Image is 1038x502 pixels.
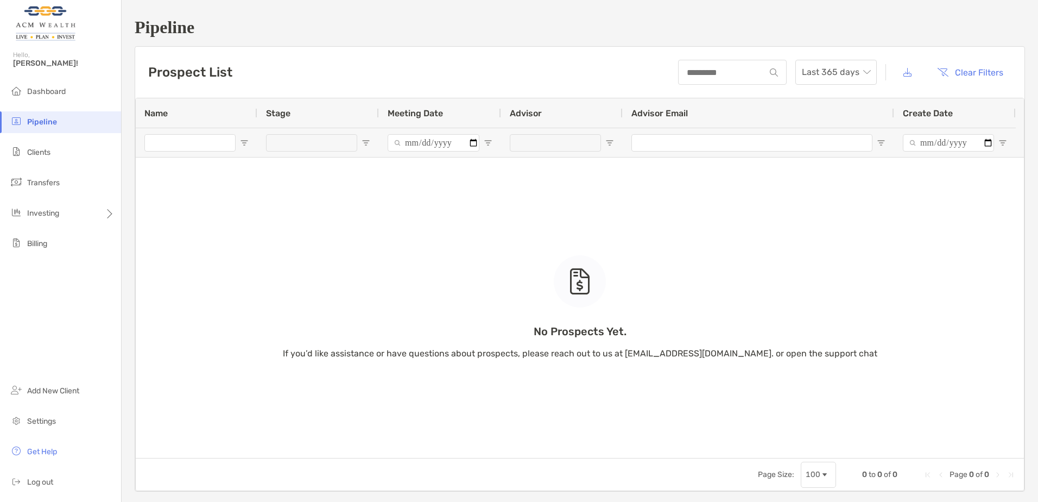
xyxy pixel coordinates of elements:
div: Previous Page [936,470,945,479]
img: Zoe Logo [13,4,78,43]
img: clients icon [10,145,23,158]
p: If you’d like assistance or have questions about prospects, please reach out to us at [EMAIL_ADDR... [283,347,877,360]
div: First Page [923,470,932,479]
div: Next Page [993,470,1002,479]
div: Page Size [801,462,836,488]
img: pipeline icon [10,115,23,128]
div: 100 [806,470,820,479]
span: Settings [27,417,56,426]
span: Get Help [27,447,57,456]
div: Last Page [1007,470,1015,479]
button: Clear Filters [929,60,1011,84]
img: billing icon [10,236,23,249]
span: 0 [877,470,882,479]
img: logout icon [10,475,23,488]
span: Dashboard [27,87,66,96]
span: 0 [969,470,974,479]
span: Last 365 days [802,60,870,84]
span: 0 [862,470,867,479]
h1: Pipeline [135,17,1025,37]
img: empty state icon [569,268,591,294]
span: of [884,470,891,479]
span: Billing [27,239,47,248]
span: Page [950,470,967,479]
span: Log out [27,478,53,487]
img: get-help icon [10,444,23,457]
p: No Prospects Yet. [283,325,877,338]
span: to [869,470,876,479]
span: of [976,470,983,479]
span: Transfers [27,178,60,187]
span: Add New Client [27,386,79,396]
img: input icon [770,68,778,77]
span: 0 [893,470,897,479]
span: 0 [984,470,989,479]
span: Pipeline [27,117,57,127]
img: add_new_client icon [10,384,23,397]
span: Investing [27,209,59,218]
img: dashboard icon [10,84,23,97]
img: settings icon [10,414,23,427]
img: investing icon [10,206,23,219]
h3: Prospect List [148,65,232,80]
img: transfers icon [10,175,23,189]
span: Clients [27,148,50,157]
span: [PERSON_NAME]! [13,59,115,68]
div: Page Size: [758,470,794,479]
